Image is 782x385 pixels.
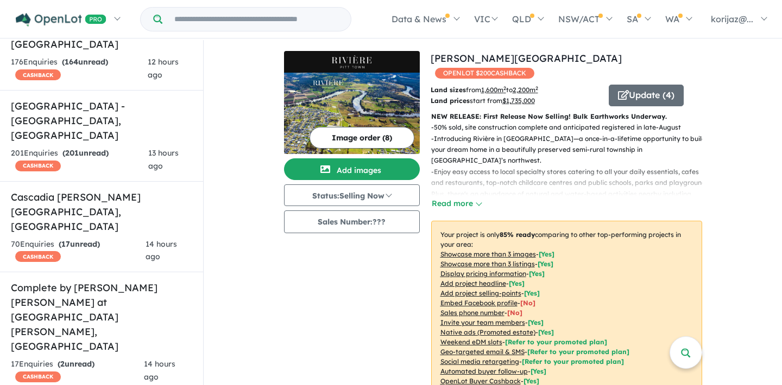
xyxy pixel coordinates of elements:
strong: ( unread) [62,148,109,158]
img: Openlot PRO Logo White [16,13,106,27]
sup: 2 [503,85,506,91]
button: Image order (8) [310,127,414,149]
u: OpenLot Buyer Cashback [440,377,521,385]
button: Sales Number:??? [284,210,420,233]
div: 17 Enquir ies [11,358,144,384]
span: 17 [61,239,70,249]
u: Weekend eDM slots [440,338,502,346]
b: 85 % ready [500,230,535,239]
span: korijaz@... [711,14,753,24]
span: [ Yes ] [528,318,544,326]
b: Land sizes [431,86,466,94]
span: [ Yes ] [524,289,540,297]
span: to [506,86,538,94]
p: - 50% sold, site construction complete and anticipated registered in late-August [431,122,711,133]
button: Update (4) [609,85,684,106]
span: 14 hours ago [144,359,175,382]
span: 14 hours ago [146,239,177,262]
u: Invite your team members [440,318,525,326]
span: CASHBACK [15,371,61,382]
p: - Introducing Rivière in [GEOGRAPHIC_DATA]—a once-in-a-lifetime opportunity to build your dream h... [431,133,711,166]
span: [Yes] [538,328,554,336]
u: Showcase more than 3 images [440,250,536,258]
span: [ Yes ] [529,269,545,278]
u: Native ads (Promoted estate) [440,328,535,336]
button: Status:Selling Now [284,184,420,206]
strong: ( unread) [58,359,94,369]
button: Read more [431,197,482,210]
u: Showcase more than 3 listings [440,260,535,268]
span: 164 [65,57,78,67]
span: OPENLOT $ 200 CASHBACK [435,68,534,79]
h5: Complete by [PERSON_NAME] [PERSON_NAME] at [GEOGRAPHIC_DATA][PERSON_NAME] , [GEOGRAPHIC_DATA] [11,280,192,354]
u: Add project selling-points [440,289,521,297]
span: 12 hours ago [148,57,179,80]
span: [Yes] [531,367,546,375]
div: 70 Enquir ies [11,238,146,264]
button: Add images [284,158,420,180]
span: [Refer to your promoted plan] [522,357,624,365]
span: CASHBACK [15,251,61,262]
u: $ 1,735,000 [502,97,535,105]
span: 13 hours ago [148,148,179,171]
img: Rivière - Pitt Town Logo [288,55,415,68]
input: Try estate name, suburb, builder or developer [165,8,349,31]
span: [ Yes ] [538,260,553,268]
span: CASHBACK [15,69,61,80]
u: Automated buyer follow-up [440,367,528,375]
div: 176 Enquir ies [11,56,148,82]
u: Add project headline [440,279,506,287]
img: Rivière - Pitt Town [284,73,420,154]
p: - Enjoy easy access to local specialty stores catering to all your daily essentials, cafes and re... [431,166,711,222]
span: [Refer to your promoted plan] [527,348,629,356]
span: [Yes] [524,377,539,385]
span: 2 [60,359,65,369]
span: CASHBACK [15,161,61,171]
u: Embed Facebook profile [440,299,518,307]
span: [Refer to your promoted plan] [505,338,607,346]
sup: 2 [535,85,538,91]
div: 201 Enquir ies [11,147,148,173]
h5: [GEOGRAPHIC_DATA] - [GEOGRAPHIC_DATA] , [GEOGRAPHIC_DATA] [11,99,192,143]
a: Rivière - Pitt Town LogoRivière - Pitt Town [284,51,420,154]
span: [ Yes ] [539,250,554,258]
u: Social media retargeting [440,357,519,365]
u: 1,600 m [481,86,506,94]
u: Sales phone number [440,309,504,317]
span: [ No ] [520,299,535,307]
u: Geo-targeted email & SMS [440,348,525,356]
p: NEW RELEASE: First Release Now Selling! Bulk Earthworks Underway. [431,111,702,122]
p: from [431,85,601,95]
p: start from [431,95,601,106]
u: 2,200 m [513,86,538,94]
span: 201 [65,148,79,158]
h5: Cascadia [PERSON_NAME][GEOGRAPHIC_DATA] , [GEOGRAPHIC_DATA] [11,190,192,234]
strong: ( unread) [59,239,100,249]
span: [ No ] [507,309,522,317]
span: [ Yes ] [509,279,525,287]
strong: ( unread) [62,57,108,67]
a: [PERSON_NAME][GEOGRAPHIC_DATA] [431,52,622,65]
u: Display pricing information [440,269,526,278]
b: Land prices [431,97,470,105]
